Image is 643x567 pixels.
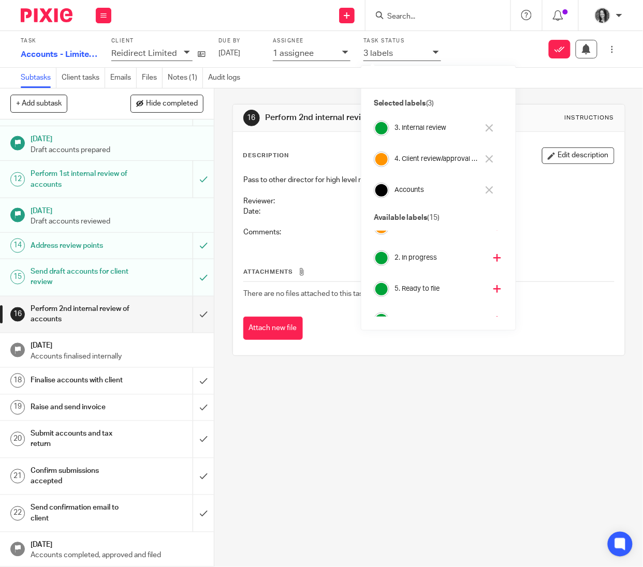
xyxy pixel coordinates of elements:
div: 16 [10,307,25,322]
p: Selected labels [374,98,503,109]
button: Edit description [542,147,615,164]
h1: Confirm submissions accepted [31,464,132,490]
h4: 3. Internal review [394,123,478,133]
h1: Perform 2nd internal review of accounts [265,112,451,123]
div: 22 [10,506,25,521]
p: Reviewer: [244,196,614,206]
p: Available labels [374,213,503,223]
a: Files [142,68,163,88]
p: Draft accounts reviewed [31,216,203,227]
h1: Perform 2nd internal review of accounts [31,302,132,328]
div: 21 [10,469,25,484]
p: Date: [244,206,614,217]
div: Instructions [565,114,615,122]
button: Hide completed [130,95,203,112]
a: Audit logs [208,68,245,88]
div: 18 [10,374,25,388]
h1: [DATE] [31,338,203,351]
img: brodie%203%20small.jpg [594,7,611,24]
p: Draft accounts prepared [31,145,203,155]
p: 1 assignee [273,49,314,58]
span: Attachments [244,269,294,275]
a: Client tasks [62,68,105,88]
h4: 2. In progress [394,253,486,263]
label: Task [21,38,98,44]
button: Attach new file [243,317,303,340]
button: + Add subtask [10,95,67,112]
span: (3) [426,100,434,107]
div: 20 [10,432,25,446]
label: Client [111,38,206,44]
p: Pass to other director for high level review of accounts and proof reading. [244,175,614,185]
div: 14 [10,238,25,253]
p: Reidirect Limited [111,49,177,58]
a: Notes (1) [168,68,203,88]
div: 19 [10,400,25,415]
label: Task status [363,38,441,44]
h4: Accounts [394,185,478,195]
h1: Finalise accounts with client [31,373,132,389]
input: Search [386,12,479,22]
span: Hide completed [146,100,198,108]
p: Comments: [244,227,614,237]
p: Accounts finalised internally [31,352,203,362]
div: 16 [243,110,260,126]
div: 15 [10,270,25,285]
h1: Send confirmation email to client [31,500,132,527]
h1: Perform 1st internal review of accounts [31,166,132,192]
h4: 4. Client review/approval needed [394,154,478,164]
label: Assignee [273,38,350,44]
a: Subtasks [21,68,56,88]
h1: Raise and send invoice [31,400,132,415]
div: 12 [10,172,25,187]
span: (15) [428,214,440,221]
h1: [DATE] [31,131,203,144]
p: Description [243,152,289,160]
label: Due by [218,38,260,44]
h4: 6. Close out task [394,315,486,325]
h1: Address review points [31,238,132,253]
p: 3 labels [363,49,393,58]
h1: Submit accounts and tax return [31,426,132,453]
a: Emails [110,68,137,88]
h1: Send draft accounts for client review [31,264,132,291]
span: There are no files attached to this task. [244,290,369,297]
h1: [DATE] [31,203,203,216]
p: Accounts completed, approved and filed [31,550,203,561]
h1: [DATE] [31,538,203,550]
img: Pixie [21,8,72,22]
span: [DATE] [218,50,240,57]
h4: 5. Ready to file [394,284,486,294]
